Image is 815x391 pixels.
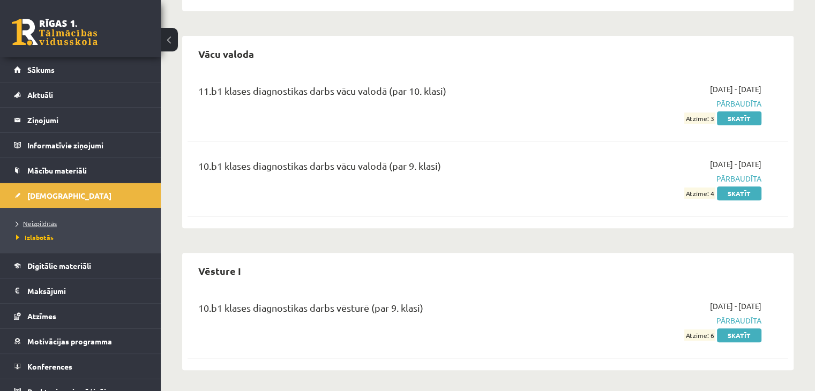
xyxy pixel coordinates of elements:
span: [DATE] - [DATE] [710,300,761,312]
a: Aktuāli [14,82,147,107]
a: Mācību materiāli [14,158,147,183]
span: Pārbaudīta [585,173,761,184]
span: Aktuāli [27,90,53,100]
span: Mācību materiāli [27,166,87,175]
span: Sākums [27,65,55,74]
a: Digitālie materiāli [14,253,147,278]
a: Skatīt [717,111,761,125]
span: Atzīme: 3 [684,112,715,124]
a: Maksājumi [14,279,147,303]
a: Izlabotās [16,232,150,242]
a: Skatīt [717,328,761,342]
a: Atzīmes [14,304,147,328]
span: Atzīme: 6 [684,329,715,341]
span: Pārbaudīta [585,98,761,109]
legend: Ziņojumi [27,108,147,132]
h2: Vēsture I [188,258,252,283]
a: Informatīvie ziņojumi [14,133,147,157]
span: [DATE] - [DATE] [710,159,761,170]
a: [DEMOGRAPHIC_DATA] [14,183,147,208]
a: Neizpildītās [16,219,150,228]
a: Skatīt [717,186,761,200]
div: 10.b1 klases diagnostikas darbs vēsturē (par 9. klasi) [198,300,569,320]
span: Motivācijas programma [27,336,112,346]
div: 11.b1 klases diagnostikas darbs vācu valodā (par 10. klasi) [198,84,569,103]
span: Izlabotās [16,233,54,242]
span: [DATE] - [DATE] [710,84,761,95]
a: Rīgas 1. Tālmācības vidusskola [12,19,98,46]
div: 10.b1 klases diagnostikas darbs vācu valodā (par 9. klasi) [198,159,569,178]
legend: Informatīvie ziņojumi [27,133,147,157]
a: Sākums [14,57,147,82]
span: Atzīmes [27,311,56,321]
span: [DEMOGRAPHIC_DATA] [27,191,111,200]
span: Pārbaudīta [585,315,761,326]
span: Digitālie materiāli [27,261,91,270]
span: Konferences [27,362,72,371]
span: Atzīme: 4 [684,187,715,199]
a: Konferences [14,354,147,379]
legend: Maksājumi [27,279,147,303]
a: Ziņojumi [14,108,147,132]
a: Motivācijas programma [14,329,147,354]
h2: Vācu valoda [188,41,265,66]
span: Neizpildītās [16,219,57,228]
